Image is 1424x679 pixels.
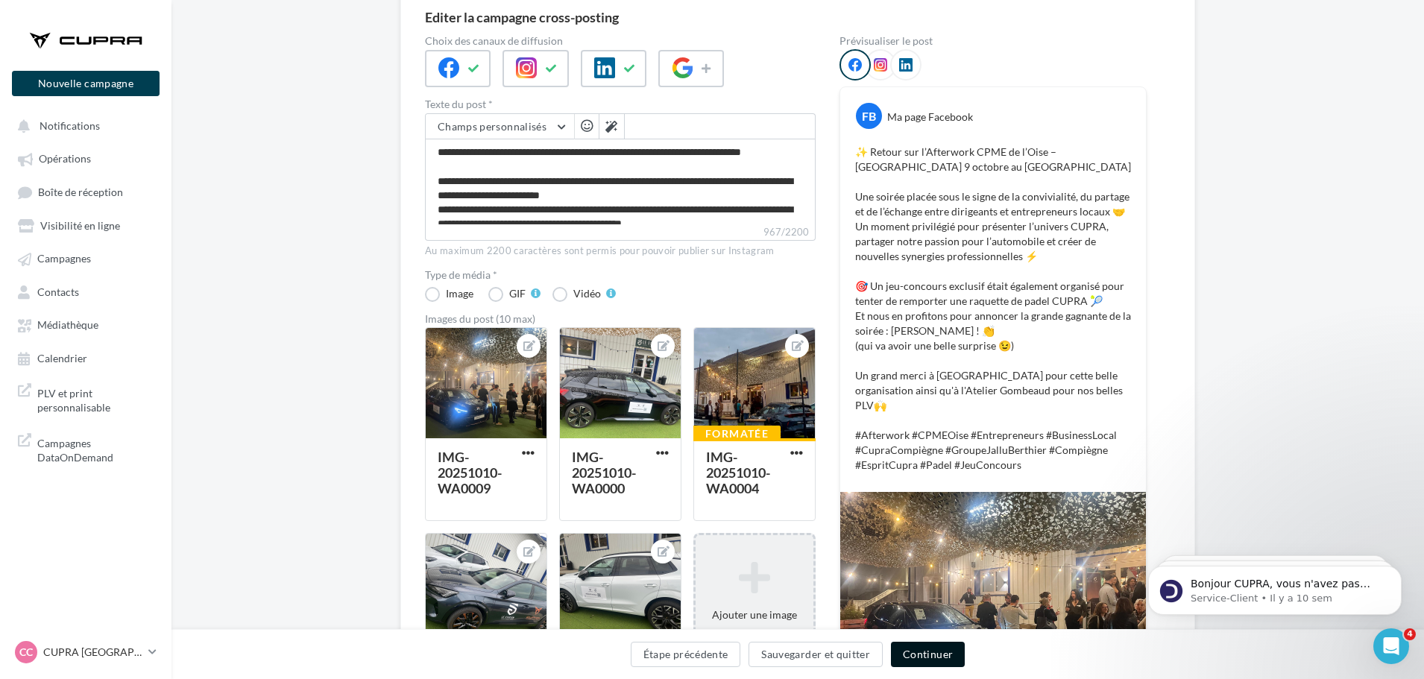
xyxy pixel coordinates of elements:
div: IMG-20251010-WA0000 [572,449,636,496]
a: Médiathèque [9,311,163,338]
div: IMG-20251010-WA0009 [438,449,502,496]
div: GIF [509,288,526,299]
p: CUPRA [GEOGRAPHIC_DATA] [43,645,142,660]
button: Étape précédente [631,642,741,667]
a: Campagnes DataOnDemand [9,427,163,471]
label: Type de média * [425,270,816,280]
a: Opérations [9,145,163,171]
button: Nouvelle campagne [12,71,160,96]
div: Au maximum 2200 caractères sont permis pour pouvoir publier sur Instagram [425,244,816,258]
button: Notifications [9,112,157,139]
button: Champs personnalisés [426,114,574,139]
span: Médiathèque [37,319,98,332]
span: PLV et print personnalisable [37,383,154,415]
div: Image [446,288,473,299]
p: ✨ Retour sur l’Afterwork CPME de l’Oise – [GEOGRAPHIC_DATA] 9 octobre au [GEOGRAPHIC_DATA] Une so... [855,145,1131,473]
iframe: Intercom live chat [1373,628,1409,664]
a: CC CUPRA [GEOGRAPHIC_DATA] [12,638,160,666]
div: Formatée [693,426,781,442]
span: Campagnes DataOnDemand [37,433,154,465]
span: Visibilité en ligne [40,219,120,232]
a: Calendrier [9,344,163,371]
div: Images du post (10 max) [425,314,816,324]
span: 4 [1404,628,1416,640]
button: Continuer [891,642,965,667]
label: Choix des canaux de diffusion [425,36,816,46]
a: Visibilité en ligne [9,212,163,239]
span: Campagnes [37,253,91,265]
a: Contacts [9,278,163,305]
span: CC [19,645,33,660]
label: Texte du post * [425,99,816,110]
div: Vidéo [573,288,601,299]
span: Notifications [40,119,100,132]
label: 967/2200 [425,224,816,241]
span: Champs personnalisés [438,120,546,133]
span: Calendrier [37,352,87,364]
a: Campagnes [9,244,163,271]
a: PLV et print personnalisable [9,377,163,421]
button: Sauvegarder et quitter [749,642,883,667]
div: IMG-20251010-WA0004 [706,449,770,496]
iframe: Intercom notifications message [1126,534,1424,639]
span: Contacts [37,285,79,298]
span: Bonjour CUPRA, vous n'avez pas encore souscrit au module Marketing Direct ? Pour cela, c'est simp... [65,43,253,159]
a: Boîte de réception [9,178,163,206]
div: FB [856,103,882,129]
div: Editer la campagne cross-posting [425,10,619,24]
p: Message from Service-Client, sent Il y a 10 sem [65,57,257,71]
div: Ma page Facebook [887,110,973,124]
span: Opérations [39,153,91,165]
div: Prévisualiser le post [839,36,1147,46]
span: Boîte de réception [38,186,123,198]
